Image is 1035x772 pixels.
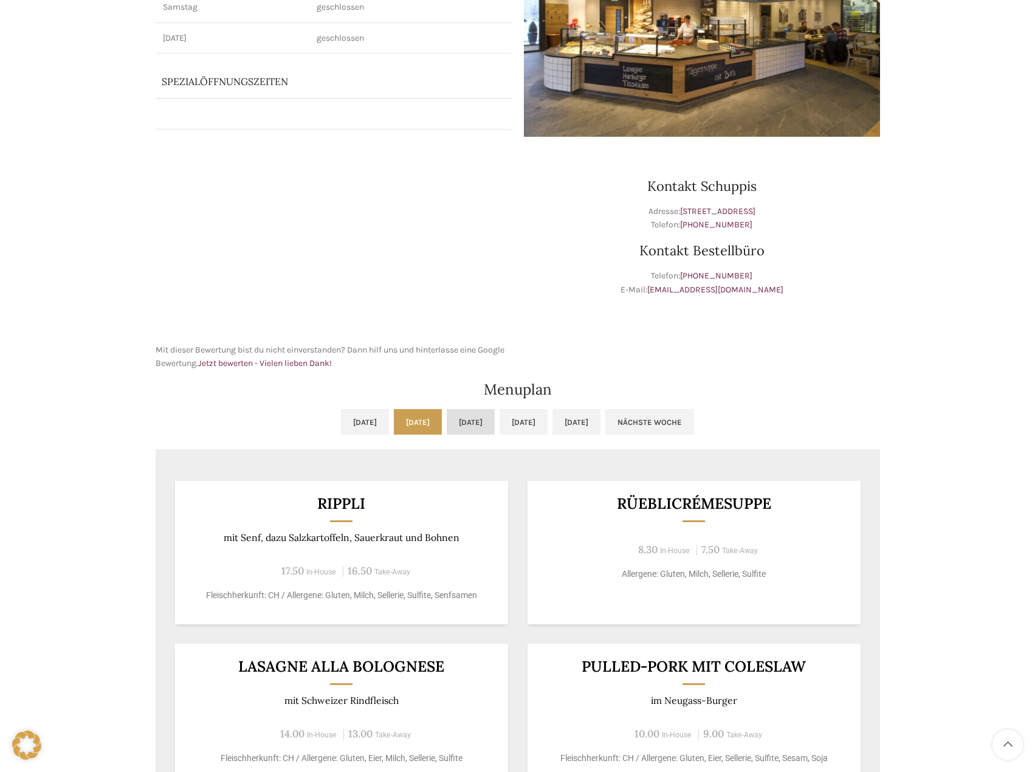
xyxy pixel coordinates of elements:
[190,659,493,674] h3: LASAGNE ALLA BOLOGNESE
[992,729,1023,760] a: Scroll to top button
[317,1,504,13] p: geschlossen
[542,659,845,674] h3: Pulled-Pork mit Coleslaw
[341,409,389,435] a: [DATE]
[447,409,495,435] a: [DATE]
[281,564,304,577] span: 17.50
[634,727,659,740] span: 10.00
[726,731,762,739] span: Take-Away
[662,731,692,739] span: In-House
[680,271,752,281] a: [PHONE_NUMBER]
[190,752,493,765] p: Fleischherkunft: CH / Allergene: Gluten, Eier, Milch, Sellerie, Sulfite
[348,564,372,577] span: 16.50
[638,543,658,556] span: 8.30
[162,75,447,88] p: Spezialöffnungszeiten
[701,543,720,556] span: 7.50
[680,219,752,230] a: [PHONE_NUMBER]
[542,496,845,511] h3: Rüeblicrémesuppe
[156,382,880,397] h2: Menuplan
[722,546,758,555] span: Take-Away
[542,752,845,765] p: Fleischherkunft: CH / Allergene: Gluten, Eier, Sellerie, Sulfite, Sesam, Soja
[605,409,694,435] a: Nächste Woche
[198,358,332,368] a: Jetzt bewerten - Vielen lieben Dank!
[647,284,783,295] a: [EMAIL_ADDRESS][DOMAIN_NAME]
[542,568,845,581] p: Allergene: Gluten, Milch, Sellerie, Sulfite
[348,727,373,740] span: 13.00
[375,731,411,739] span: Take-Away
[317,32,504,44] p: geschlossen
[374,568,410,576] span: Take-Away
[280,727,304,740] span: 14.00
[163,1,303,13] p: Samstag
[307,731,337,739] span: In-House
[156,149,512,331] iframe: schwyter schuppis
[306,568,336,576] span: In-House
[660,546,690,555] span: In-House
[190,532,493,543] p: mit Senf, dazu Salzkartoffeln, Sauerkraut und Bohnen
[524,269,880,297] p: Telefon: E-Mail:
[552,409,600,435] a: [DATE]
[524,179,880,193] h3: Kontakt Schuppis
[524,244,880,257] h3: Kontakt Bestellbüro
[500,409,548,435] a: [DATE]
[163,32,303,44] p: [DATE]
[703,727,724,740] span: 9.00
[190,496,493,511] h3: Rippli
[190,695,493,706] p: mit Schweizer Rindfleisch
[190,589,493,602] p: Fleischherkunft: CH / Allergene: Gluten, Milch, Sellerie, Sulfite, Senfsamen
[394,409,442,435] a: [DATE]
[680,206,755,216] a: [STREET_ADDRESS]
[156,343,512,371] p: Mit dieser Bewertung bist du nicht einverstanden? Dann hilf uns und hinterlasse eine Google Bewer...
[542,695,845,706] p: im Neugass-Burger
[524,205,880,232] p: Adresse: Telefon:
